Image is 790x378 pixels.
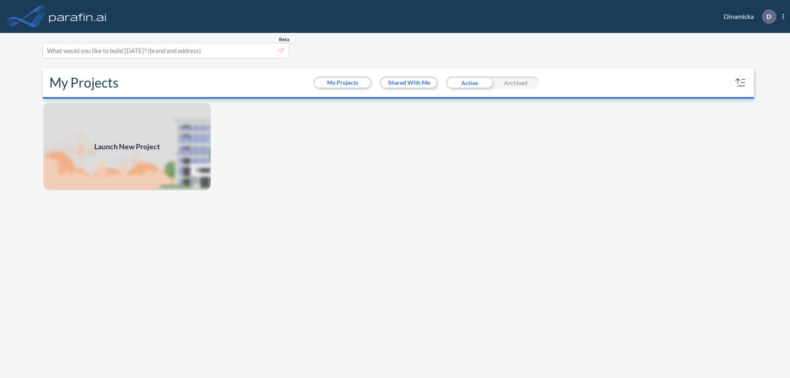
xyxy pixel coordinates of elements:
[94,141,160,152] span: Launch New Project
[47,8,108,25] img: logo
[279,36,289,43] span: Beta
[43,102,211,191] a: Launch New Project
[43,102,211,191] img: add
[49,75,118,90] h2: My Projects
[315,78,370,88] button: My Projects
[493,77,539,89] div: Archived
[734,76,747,89] button: sort
[446,77,493,89] div: Active
[381,78,437,88] button: Shared With Me
[767,13,771,20] p: D
[711,9,784,24] div: Dinamicka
